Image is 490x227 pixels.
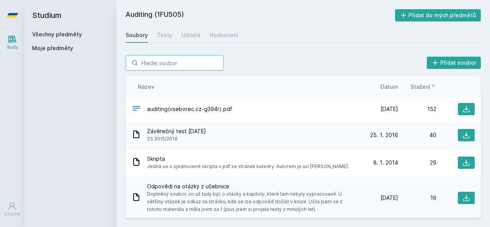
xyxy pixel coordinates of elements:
[32,44,73,52] span: Moje předměty
[147,163,349,170] span: Jedná se o sjednocené skripta v pdf ze stránek katedry. Autorem je asi [PERSON_NAME].
[126,31,148,39] div: Soubory
[395,9,481,21] button: Přidat do mých předmětů
[181,28,201,43] a: Učitelé
[381,105,398,113] span: [DATE]
[132,104,141,115] div: PDF
[210,28,238,43] a: Hodnocení
[398,105,436,113] div: 152
[157,31,172,39] div: Testy
[210,31,238,39] div: Hodnocení
[2,198,23,221] a: Uživatel
[427,57,481,69] button: Přidat soubor
[373,159,398,167] span: 8. 1. 2014
[147,127,206,135] span: Závěrečný test [DATE]
[147,190,357,213] span: Doplněný soubor, co už tady byl, o otázky a kapitoly, které tam nebyly vypracované. U většiny otá...
[147,183,357,190] span: Odpovědi na otázky z učebnice
[7,44,18,50] div: Study
[410,83,430,91] span: Stažení
[126,55,224,70] input: Hledej soubor
[4,211,20,217] div: Uživatel
[126,28,148,43] a: Soubory
[138,83,154,91] button: Název
[398,159,436,167] div: 29
[126,9,395,21] h2: Auditing (1FU505)
[381,194,398,202] span: [DATE]
[370,131,398,139] span: 25. 1. 2016
[398,131,436,139] div: 40
[147,155,349,163] span: Skripta
[410,83,436,91] button: Stažení
[2,31,23,54] a: Study
[157,28,172,43] a: Testy
[147,105,232,113] span: auditing(vseborec.cz-g394r).pdf
[147,135,206,143] span: ZS 2015/2016
[181,31,201,39] div: Učitelé
[381,83,398,91] button: Datum
[32,31,82,38] a: Všechny předměty
[398,194,436,202] div: 16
